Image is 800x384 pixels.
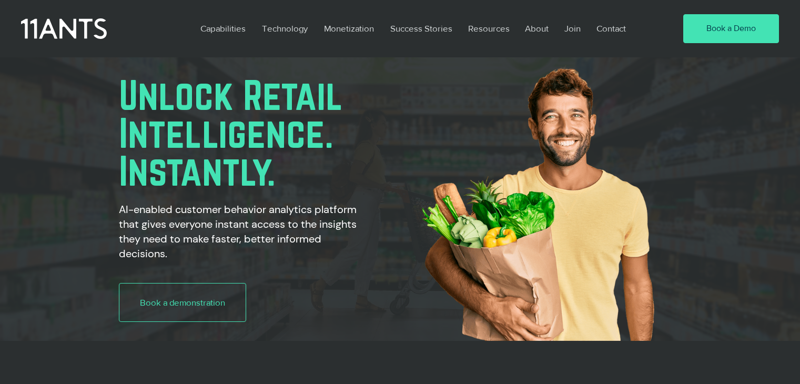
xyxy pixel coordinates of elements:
[119,202,366,261] h2: AI-enabled customer behavior analytics platform that gives everyone instant access to the insight...
[520,16,554,41] p: About
[119,72,343,193] span: Unlock Retail Intelligence. Instantly.
[683,14,779,44] a: Book a Demo
[257,16,313,41] p: Technology
[382,16,460,41] a: Success Stories
[517,16,556,41] a: About
[254,16,316,41] a: Technology
[119,283,247,322] a: Book a demonstration
[559,16,586,41] p: Join
[195,16,251,41] p: Capabilities
[319,16,379,41] p: Monetization
[193,16,254,41] a: Capabilities
[589,16,635,41] a: Contact
[385,16,458,41] p: Success Stories
[193,16,653,41] nav: Site
[463,16,515,41] p: Resources
[591,16,631,41] p: Contact
[556,16,589,41] a: Join
[706,23,756,34] span: Book a Demo
[316,16,382,41] a: Monetization
[140,296,225,309] span: Book a demonstration
[460,16,517,41] a: Resources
